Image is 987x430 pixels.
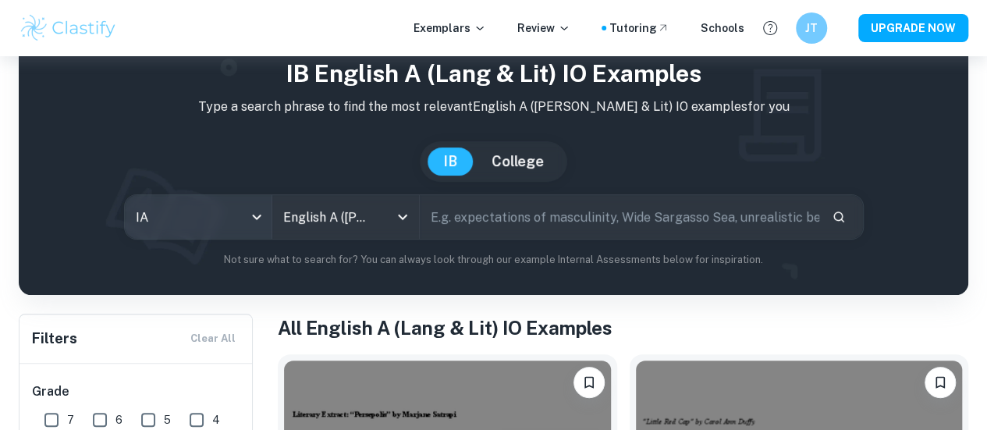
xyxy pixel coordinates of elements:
[420,195,819,239] input: E.g. expectations of masculinity, Wide Sargasso Sea, unrealistic beauty standards...
[392,206,414,228] button: Open
[31,56,956,91] h1: IB English A (Lang & Lit) IO examples
[609,20,669,37] a: Tutoring
[803,20,821,37] h6: JT
[164,411,171,428] span: 5
[517,20,570,37] p: Review
[414,20,486,37] p: Exemplars
[825,204,852,230] button: Search
[476,147,559,176] button: College
[67,411,74,428] span: 7
[19,12,118,44] img: Clastify logo
[31,252,956,268] p: Not sure what to search for? You can always look through our example Internal Assessments below f...
[212,411,220,428] span: 4
[796,12,827,44] button: JT
[32,328,77,350] h6: Filters
[428,147,473,176] button: IB
[31,98,956,116] p: Type a search phrase to find the most relevant English A ([PERSON_NAME] & Lit) IO examples for you
[115,411,122,428] span: 6
[573,367,605,398] button: Bookmark
[125,195,272,239] div: IA
[278,314,968,342] h1: All English A (Lang & Lit) IO Examples
[858,14,968,42] button: UPGRADE NOW
[32,382,241,401] h6: Grade
[925,367,956,398] button: Bookmark
[701,20,744,37] a: Schools
[757,15,783,41] button: Help and Feedback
